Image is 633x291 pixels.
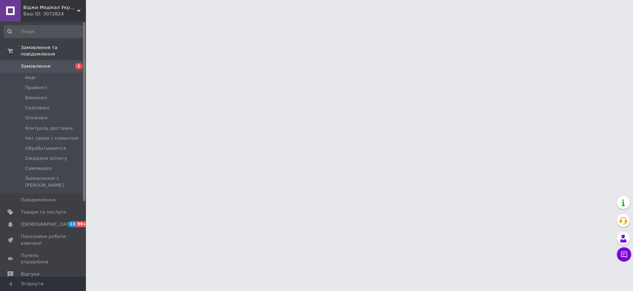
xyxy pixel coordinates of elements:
span: 99+ [76,221,88,227]
span: Скасовані [25,105,49,111]
span: Обрабатывается [25,145,66,152]
span: Товари та послуги [21,209,66,215]
span: Замовлення та повідомлення [21,44,86,57]
span: Показники роботи компанії [21,233,66,246]
span: Ожидаем оплату [25,155,67,162]
span: Контроль доставки [25,125,73,132]
span: Самовывоз [25,165,52,172]
span: Замовлення з [PERSON_NAME] [25,175,84,188]
span: Панель управління [21,252,66,265]
span: Нет связи с клиентом [25,135,78,142]
span: Оплачені [25,115,48,121]
span: Відгуки [21,271,39,277]
span: Повідомлення [21,197,55,203]
span: 1 [75,63,82,69]
span: Виконані [25,95,47,101]
div: Ваш ID: 3072824 [23,11,86,17]
button: Чат з покупцем [617,247,631,262]
span: Прийняті [25,85,47,91]
span: Нові [25,75,35,81]
span: [DEMOGRAPHIC_DATA] [21,221,74,228]
input: Пошук [4,25,84,38]
span: 13 [68,221,76,227]
span: Віджи Медікал Україна - Інтернет-магазин медичних товарів [23,4,77,11]
span: Замовлення [21,63,50,70]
